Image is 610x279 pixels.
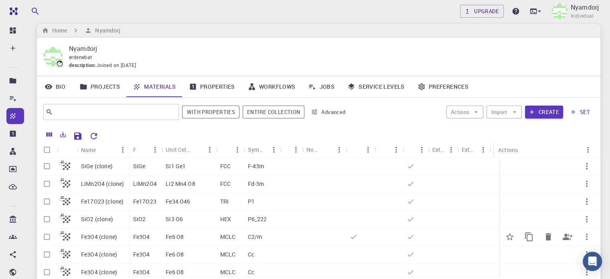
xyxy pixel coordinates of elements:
[220,215,231,223] p: HEX
[86,128,102,144] button: Reset Explorer Settings
[571,2,599,12] p: Nyamdorj
[166,215,183,223] p: Si3 O6
[133,233,150,241] p: Fe3O4
[446,106,484,118] button: Actions
[133,180,157,188] p: LiMn2O4
[462,142,477,157] div: Ext+web
[220,233,236,241] p: MCLC
[477,143,490,156] button: Menu
[220,250,236,259] p: MCLC
[583,252,602,271] div: Open Intercom Messenger
[432,142,445,157] div: Ext+lnk
[280,142,302,157] div: Tags
[77,142,129,158] div: Name
[81,198,124,206] p: Fe17O23 (clone)
[402,142,428,157] div: Public
[43,128,56,141] button: Columns
[133,215,146,223] p: SiO2
[220,180,231,188] p: FCC
[525,106,563,118] button: Create
[248,180,264,188] p: Fd-3m
[346,142,375,157] div: Default
[494,142,594,158] div: Actions
[49,26,67,35] h6: Home
[133,250,150,259] p: Fe3O4
[379,143,391,156] button: Sort
[220,143,233,156] button: Sort
[308,106,349,118] button: Advanced
[81,268,117,276] p: Fe3O4 (clone)
[69,54,92,60] span: erdenebat
[248,268,254,276] p: Cc
[248,233,262,241] p: C2/m
[96,143,109,156] button: Sort
[166,250,184,259] p: Fe6 O8
[406,143,419,156] button: Sort
[220,268,236,276] p: MCLC
[558,227,577,246] button: Share
[243,106,304,118] span: Filter throughout whole library including sets (folders)
[133,268,150,276] p: Fe3O4
[129,142,162,157] div: Formula
[73,76,126,97] a: Projects
[302,142,346,157] div: Non-periodic
[81,215,113,223] p: SiO2 (clone)
[231,143,244,156] button: Menu
[96,61,136,69] span: Joined on [DATE]
[81,142,96,158] div: Name
[81,180,124,188] p: LiMn2O4 (clone)
[81,162,113,170] p: SiGe (clone)
[133,142,136,157] div: Formula
[582,143,594,156] button: Menu
[182,76,241,97] a: Properties
[248,250,254,259] p: Cc
[166,162,186,170] p: Si1 Ge1
[81,233,117,241] p: Fe3O4 (clone)
[40,26,122,35] nav: breadcrumb
[37,76,73,97] a: Bio
[190,143,203,156] button: Sort
[136,143,149,156] button: Sort
[341,76,411,97] a: Service Levels
[166,142,190,157] div: Unit Cell Formula
[460,5,504,18] a: Upgrade
[519,227,539,246] button: Copy
[166,233,184,241] p: Fe6 O8
[389,143,402,156] button: Menu
[244,142,280,157] div: Symmetry
[149,143,162,156] button: Menu
[571,12,594,20] span: Individual
[375,142,403,157] div: Shared
[166,180,195,188] p: Li2 Mn4 O8
[220,162,231,170] p: FCC
[248,142,268,157] div: Symmetry
[551,3,567,19] img: Nyamdorj
[500,227,519,246] button: Set default
[241,76,302,97] a: Workflows
[350,143,363,156] button: Sort
[182,106,239,118] button: With properties
[290,143,302,156] button: Menu
[92,26,120,35] h6: Nyamdorj
[166,268,184,276] p: Fe6 O8
[445,143,458,156] button: Menu
[248,162,264,170] p: F-43m
[126,76,182,97] a: Materials
[333,143,346,156] button: Menu
[220,198,229,206] p: TRI
[362,143,375,156] button: Menu
[415,143,428,156] button: Menu
[428,142,458,157] div: Ext+lnk
[248,215,267,223] p: P6_222
[306,142,320,157] div: Non-periodic
[216,142,244,157] div: Lattice
[248,198,255,206] p: P1
[56,128,70,141] button: Export
[320,143,333,156] button: Sort
[81,250,117,259] p: Fe3O4 (clone)
[182,106,239,118] span: Show only materials with calculated properties
[116,143,129,156] button: Menu
[566,106,594,118] button: set
[539,227,558,246] button: Delete
[16,6,45,13] span: Support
